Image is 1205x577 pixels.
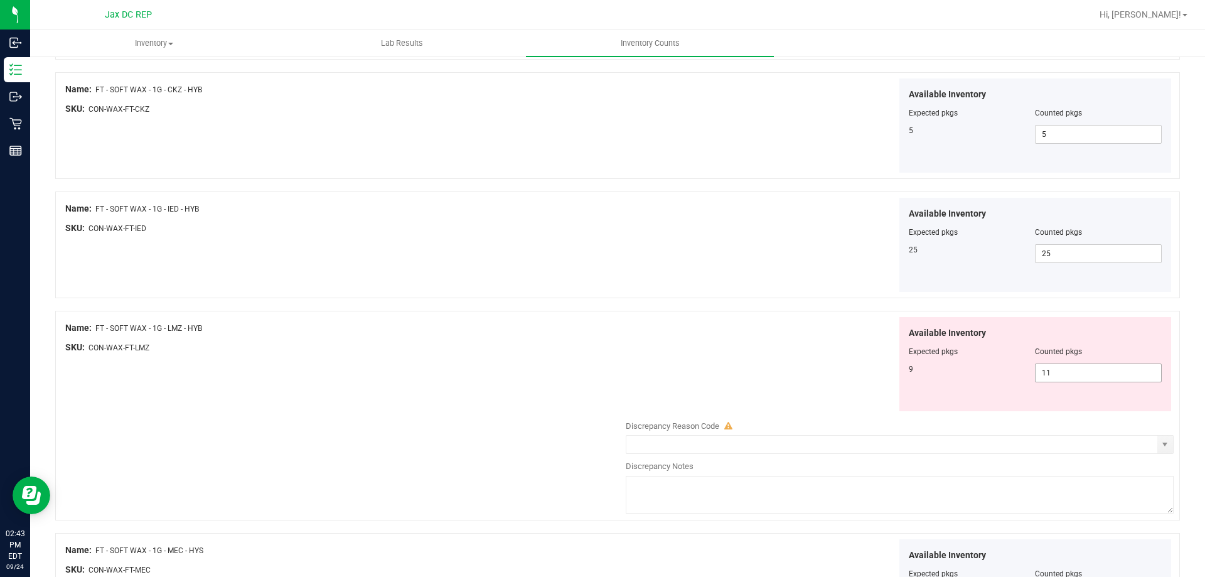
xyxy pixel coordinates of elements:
span: select [1157,436,1173,453]
span: Inventory Counts [604,38,697,49]
span: Available Inventory [909,207,986,220]
span: Lab Results [364,38,440,49]
span: Expected pkgs [909,109,958,117]
inline-svg: Inbound [9,36,22,49]
span: Available Inventory [909,549,986,562]
p: 02:43 PM EDT [6,528,24,562]
span: Counted pkgs [1035,347,1082,356]
span: Counted pkgs [1035,109,1082,117]
span: SKU: [65,104,85,114]
inline-svg: Reports [9,144,22,157]
span: Discrepancy Reason Code [626,421,719,431]
span: Expected pkgs [909,228,958,237]
div: Discrepancy Notes [626,460,1174,473]
inline-svg: Retail [9,117,22,130]
span: CON-WAX-FT-IED [88,224,146,233]
span: SKU: [65,223,85,233]
iframe: Resource center [13,477,50,514]
span: Name: [65,84,92,94]
span: FT - SOFT WAX - 1G - CKZ - HYB [95,85,202,94]
span: Hi, [PERSON_NAME]! [1100,9,1181,19]
span: Expected pkgs [909,347,958,356]
input: 5 [1036,126,1161,143]
span: Jax DC REP [105,9,152,20]
input: 25 [1036,245,1161,262]
span: SKU: [65,564,85,574]
p: 09/24 [6,562,24,571]
span: FT - SOFT WAX - 1G - MEC - HYS [95,546,203,555]
inline-svg: Inventory [9,63,22,76]
span: Name: [65,545,92,555]
span: 9 [909,365,913,374]
span: Available Inventory [909,326,986,340]
span: Inventory [31,38,277,49]
span: Counted pkgs [1035,228,1082,237]
a: Inventory [30,30,278,57]
span: Name: [65,203,92,213]
span: CON-WAX-FT-LMZ [88,343,149,352]
span: SKU: [65,342,85,352]
span: 25 [909,245,918,254]
span: FT - SOFT WAX - 1G - LMZ - HYB [95,324,202,333]
span: Available Inventory [909,88,986,101]
span: Name: [65,323,92,333]
span: CON-WAX-FT-CKZ [88,105,149,114]
input: 11 [1036,364,1161,382]
a: Lab Results [278,30,526,57]
span: CON-WAX-FT-MEC [88,566,151,574]
a: Inventory Counts [526,30,774,57]
span: 5 [909,126,913,135]
span: FT - SOFT WAX - 1G - IED - HYB [95,205,199,213]
inline-svg: Outbound [9,90,22,103]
